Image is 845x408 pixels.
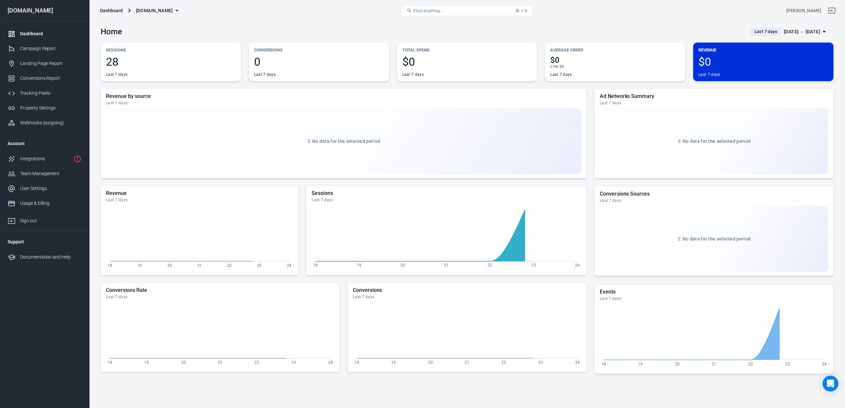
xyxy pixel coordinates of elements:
[254,56,384,67] span: 0
[683,236,751,241] span: No data for the selected period
[20,155,71,162] div: Integrations
[136,7,173,15] span: rabuhacoaching.com
[550,64,559,69] span: CPA :
[197,263,202,267] tspan: 21
[108,360,112,364] tspan: 18
[2,211,87,228] a: Sign out
[559,64,564,69] span: $0
[683,139,751,144] span: No data for the selected period
[391,360,396,364] tspan: 19
[353,294,581,299] div: Last 7 days
[101,27,122,36] h3: Home
[401,5,533,16] button: Find anything...⌘ + K
[550,72,572,77] div: Last 7 days
[600,100,828,106] div: Last 7 days
[108,263,112,267] tspan: 18
[824,3,840,18] a: Sign out
[601,361,606,366] tspan: 18
[106,197,293,203] div: Last 7 days
[20,75,82,82] div: Conversions Report
[20,119,82,126] div: Webhooks (outgoing)
[488,263,492,267] tspan: 22
[538,360,543,364] tspan: 23
[784,28,820,36] div: [DATE] － [DATE]
[287,263,291,267] tspan: 24
[600,191,828,197] h5: Conversions Sources
[575,360,580,364] tspan: 24
[428,360,433,364] tspan: 20
[698,72,720,77] div: Last 7 days
[401,263,405,267] tspan: 20
[2,41,87,56] a: Campaign Report
[20,30,82,37] div: Dashboard
[20,200,82,207] div: Usage & billing
[106,72,127,77] div: Last 7 days
[355,360,359,364] tspan: 18
[106,56,236,67] span: 28
[575,263,580,267] tspan: 24
[2,166,87,181] a: Team Management
[2,196,87,211] a: Usage & billing
[2,86,87,101] a: Tracking Pixels
[254,47,384,53] p: Conversions
[786,7,821,14] div: Account id: upM9V45O
[144,360,149,364] tspan: 19
[254,72,276,77] div: Last 7 days
[501,360,506,364] tspan: 22
[745,26,833,37] button: Last 7 days[DATE] － [DATE]
[2,8,87,14] div: [DOMAIN_NAME]
[257,263,262,267] tspan: 23
[712,361,716,366] tspan: 21
[402,56,532,67] span: $0
[550,47,680,53] p: Average Order
[20,90,82,97] div: Tracking Pixels
[353,287,581,294] h5: Conversions
[106,294,334,299] div: Last 7 days
[823,376,838,392] div: Open Intercom Messenger
[100,7,123,14] div: Dashboard
[2,71,87,86] a: Conversions Report
[444,263,449,267] tspan: 21
[20,170,82,177] div: Team Management
[402,72,424,77] div: Last 7 days
[600,93,828,100] h5: Ad Networks Summary
[515,8,527,13] div: ⌘ + K
[2,181,87,196] a: User Settings
[20,254,82,261] div: Documentation and Help
[312,197,581,203] div: Last 7 days
[2,151,87,166] a: Integrations
[20,217,82,224] div: Sign out
[167,263,172,267] tspan: 20
[402,47,532,53] p: Total Spend
[312,190,581,197] h5: Sessions
[413,8,443,13] span: Find anything...
[313,263,318,267] tspan: 18
[106,93,581,100] h5: Revenue by source
[20,45,82,52] div: Campaign Report
[291,360,296,364] tspan: 23
[600,198,828,203] div: Last 7 days
[106,47,236,53] p: Sessions
[133,5,181,17] button: [DOMAIN_NAME]
[2,101,87,115] a: Property Settings
[357,263,361,267] tspan: 19
[600,289,828,295] h5: Events
[227,263,232,267] tspan: 22
[600,296,828,301] div: Last 7 days
[106,190,293,197] h5: Revenue
[20,60,82,67] div: Landing Page Report
[74,155,82,163] svg: 2 networks not verified yet
[752,28,780,35] span: Last 7 days
[748,361,753,366] tspan: 22
[218,360,222,364] tspan: 21
[328,360,333,364] tspan: 24
[2,115,87,130] a: Webhooks (outgoing)
[254,360,259,364] tspan: 22
[20,185,82,192] div: User Settings
[698,56,828,67] span: $0
[785,361,790,366] tspan: 23
[2,234,87,250] li: Support
[531,263,536,267] tspan: 23
[2,26,87,41] a: Dashboard
[822,361,827,366] tspan: 24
